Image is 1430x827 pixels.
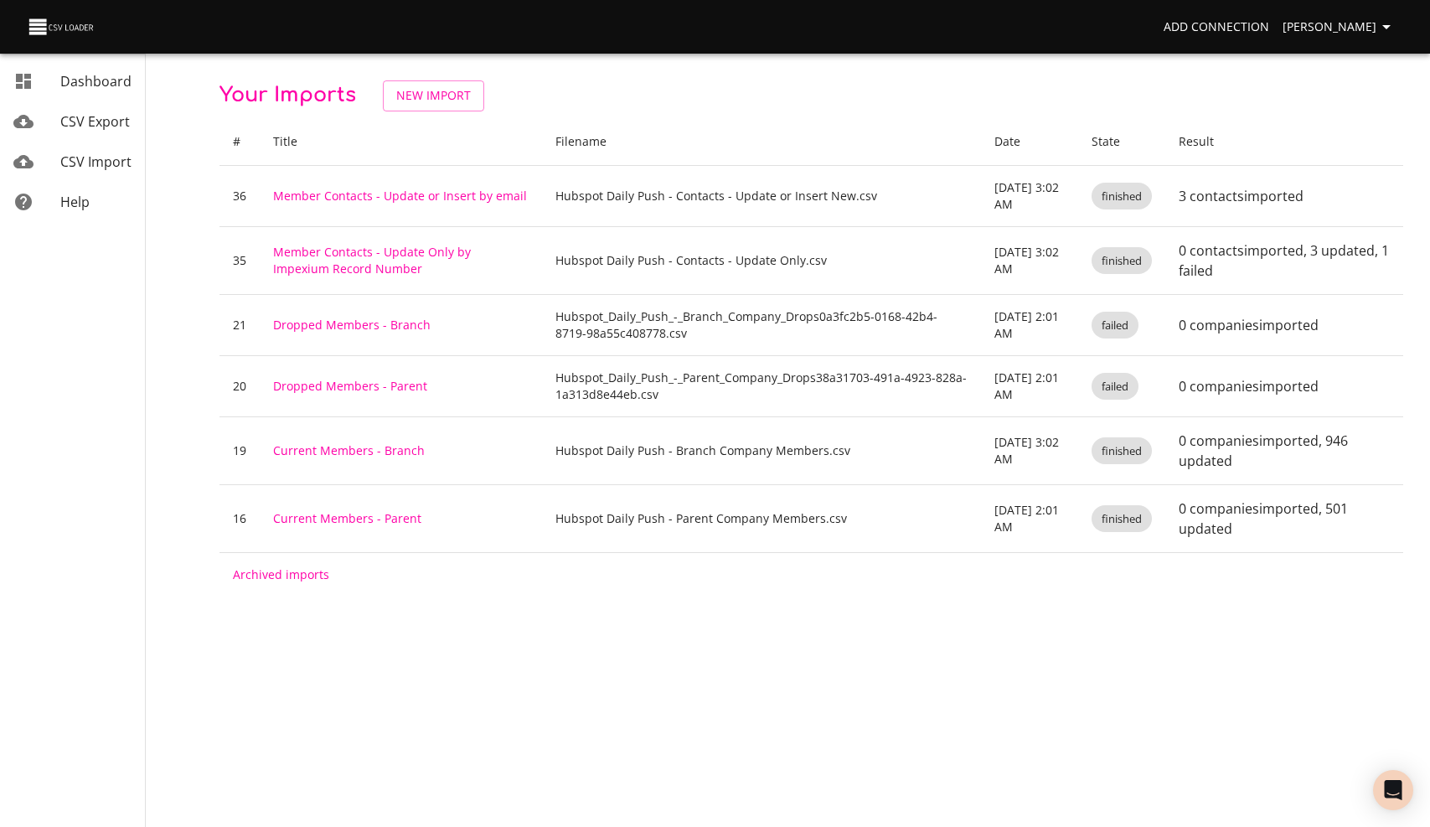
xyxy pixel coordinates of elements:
[219,484,260,552] td: 16
[1179,499,1390,539] p: 0 companies imported , 501 updated
[542,294,981,355] td: Hubspot_Daily_Push_-_Branch_Company_Drops0a3fc2b5-0168-42b4-8719-98a55c408778.csv
[219,165,260,226] td: 36
[27,15,97,39] img: CSV Loader
[1157,12,1276,43] a: Add Connection
[219,416,260,484] td: 19
[1276,12,1403,43] button: [PERSON_NAME]
[1092,189,1152,204] span: finished
[233,566,329,582] a: Archived imports
[1179,240,1390,281] p: 0 contacts imported , 3 updated , 1 failed
[1092,318,1138,333] span: failed
[273,442,425,458] a: Current Members - Branch
[981,118,1078,166] th: Date
[60,193,90,211] span: Help
[60,72,132,90] span: Dashboard
[981,294,1078,355] td: [DATE] 2:01 AM
[1373,770,1413,810] div: Open Intercom Messenger
[542,484,981,552] td: Hubspot Daily Push - Parent Company Members.csv
[1164,17,1269,38] span: Add Connection
[542,118,981,166] th: Filename
[1092,253,1152,269] span: finished
[981,416,1078,484] td: [DATE] 3:02 AM
[981,355,1078,416] td: [DATE] 2:01 AM
[396,85,471,106] span: New Import
[219,84,356,106] span: Your Imports
[1179,315,1390,335] p: 0 companies imported
[542,165,981,226] td: Hubspot Daily Push - Contacts - Update or Insert New.csv
[542,226,981,294] td: Hubspot Daily Push - Contacts - Update Only.csv
[273,317,431,333] a: Dropped Members - Branch
[1165,118,1403,166] th: Result
[273,188,527,204] a: Member Contacts - Update or Insert by email
[260,118,542,166] th: Title
[981,165,1078,226] td: [DATE] 3:02 AM
[1179,186,1390,206] p: 3 contacts imported
[1179,376,1390,396] p: 0 companies imported
[219,226,260,294] td: 35
[981,226,1078,294] td: [DATE] 3:02 AM
[60,152,132,171] span: CSV Import
[981,484,1078,552] td: [DATE] 2:01 AM
[1092,443,1152,459] span: finished
[60,112,130,131] span: CSV Export
[1092,379,1138,395] span: failed
[1283,17,1396,38] span: [PERSON_NAME]
[542,416,981,484] td: Hubspot Daily Push - Branch Company Members.csv
[219,118,260,166] th: #
[273,378,427,394] a: Dropped Members - Parent
[1179,431,1390,471] p: 0 companies imported , 946 updated
[219,294,260,355] td: 21
[1078,118,1165,166] th: State
[273,244,471,277] a: Member Contacts - Update Only by Impexium Record Number
[1092,511,1152,527] span: finished
[383,80,484,111] a: New Import
[273,510,421,526] a: Current Members - Parent
[542,355,981,416] td: Hubspot_Daily_Push_-_Parent_Company_Drops38a31703-491a-4923-828a-1a313d8e44eb.csv
[219,355,260,416] td: 20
